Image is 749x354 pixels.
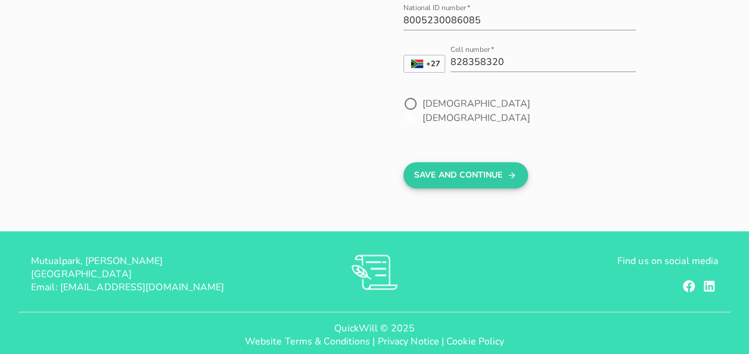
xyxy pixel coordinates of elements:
span: | [372,335,375,348]
p: Find us on social media [489,254,718,268]
a: Cookie Policy [446,335,504,348]
p: QuickWill © 2025 [10,322,739,335]
label: National ID number* [403,4,470,13]
label: [DEMOGRAPHIC_DATA] [422,112,530,124]
a: Privacy Notice [377,335,439,348]
span: Email: [EMAIL_ADDRESS][DOMAIN_NAME] [31,281,225,294]
strong: +27 [426,60,440,68]
label: Cell number* [450,45,494,54]
img: RVs0sauIwKhMoGR03FLGkjXSOVwkZRnQsltkF0QxpTsornXsmh1o7vbL94pqF3d8sZvAAAAAElFTkSuQmCC [352,254,397,290]
a: Website Terms & Conditions [245,335,371,348]
span: | [442,335,444,348]
span: Mutualpark, [PERSON_NAME][GEOGRAPHIC_DATA] [31,254,163,281]
button: Save And Continue [403,162,528,188]
label: [DEMOGRAPHIC_DATA] [422,98,530,110]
